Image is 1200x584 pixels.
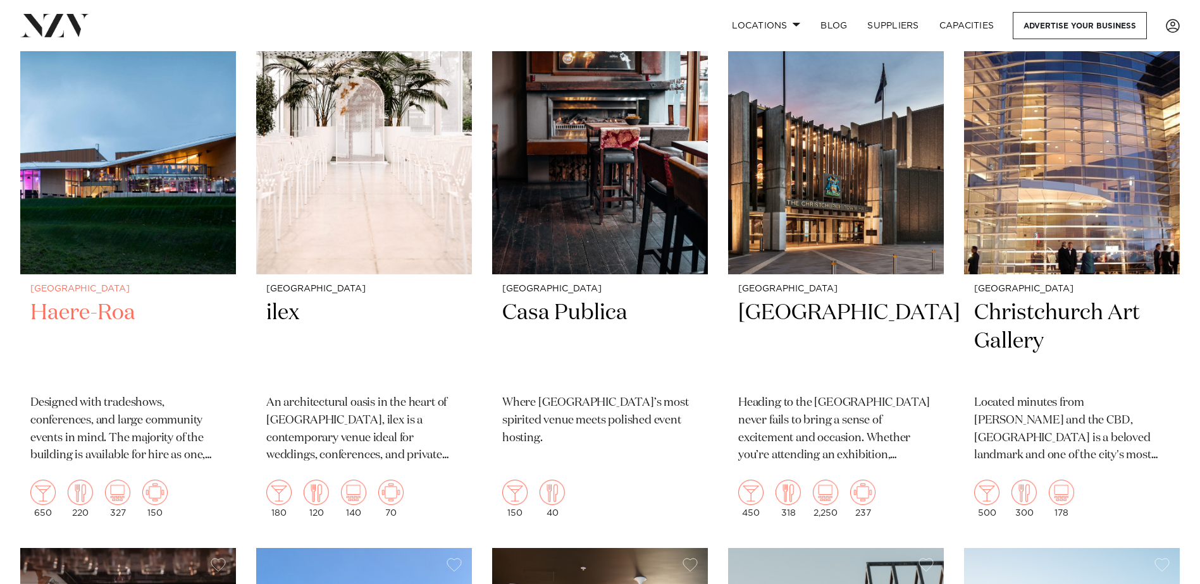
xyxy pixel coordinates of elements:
[738,299,934,384] h2: [GEOGRAPHIC_DATA]
[810,12,857,39] a: BLOG
[30,284,226,294] small: [GEOGRAPHIC_DATA]
[974,299,1170,384] h2: Christchurch Art Gallery
[20,14,89,37] img: nzv-logo.png
[502,284,698,294] small: [GEOGRAPHIC_DATA]
[929,12,1005,39] a: Capacities
[722,12,810,39] a: Locations
[738,394,934,465] p: Heading to the [GEOGRAPHIC_DATA] never fails to bring a sense of excitement and occasion. Whether...
[266,284,462,294] small: [GEOGRAPHIC_DATA]
[974,480,999,518] div: 500
[142,480,168,518] div: 150
[30,480,56,505] img: cocktail.png
[813,480,838,505] img: theatre.png
[266,394,462,465] p: An architectural oasis in the heart of [GEOGRAPHIC_DATA], ilex is a contemporary venue ideal for ...
[378,480,404,505] img: meeting.png
[1011,480,1037,518] div: 300
[30,299,226,384] h2: Haere-Roa
[540,480,565,518] div: 40
[105,480,130,518] div: 327
[502,394,698,447] p: Where [GEOGRAPHIC_DATA]’s most spirited venue meets polished event hosting.
[850,480,875,518] div: 237
[738,480,764,518] div: 450
[304,480,329,505] img: dining.png
[30,480,56,518] div: 650
[850,480,875,505] img: meeting.png
[341,480,366,518] div: 140
[738,284,934,294] small: [GEOGRAPHIC_DATA]
[776,480,801,518] div: 318
[1049,480,1074,505] img: theatre.png
[105,480,130,505] img: theatre.png
[857,12,929,39] a: SUPPLIERS
[974,394,1170,465] p: Located minutes from [PERSON_NAME] and the CBD, [GEOGRAPHIC_DATA] is a beloved landmark and one o...
[266,299,462,384] h2: ilex
[68,480,93,518] div: 220
[266,480,292,505] img: cocktail.png
[974,284,1170,294] small: [GEOGRAPHIC_DATA]
[68,480,93,505] img: dining.png
[776,480,801,505] img: dining.png
[341,480,366,505] img: theatre.png
[30,394,226,465] p: Designed with tradeshows, conferences, and large community events in mind. The majority of the bu...
[1011,480,1037,505] img: dining.png
[813,480,838,518] div: 2,250
[502,480,528,505] img: cocktail.png
[266,480,292,518] div: 180
[1049,480,1074,518] div: 178
[540,480,565,505] img: dining.png
[502,480,528,518] div: 150
[304,480,329,518] div: 120
[142,480,168,505] img: meeting.png
[1013,12,1147,39] a: Advertise your business
[378,480,404,518] div: 70
[502,299,698,384] h2: Casa Publica
[738,480,764,505] img: cocktail.png
[974,480,999,505] img: cocktail.png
